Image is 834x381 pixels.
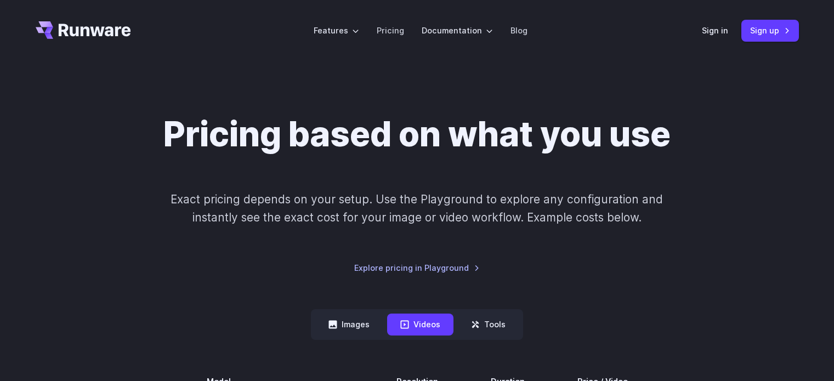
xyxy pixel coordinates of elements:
[387,314,453,335] button: Videos
[150,190,684,227] p: Exact pricing depends on your setup. Use the Playground to explore any configuration and instantl...
[354,261,480,274] a: Explore pricing in Playground
[315,314,383,335] button: Images
[458,314,519,335] button: Tools
[510,24,527,37] a: Blog
[314,24,359,37] label: Features
[741,20,799,41] a: Sign up
[422,24,493,37] label: Documentation
[377,24,404,37] a: Pricing
[163,114,671,155] h1: Pricing based on what you use
[702,24,728,37] a: Sign in
[36,21,131,39] a: Go to /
